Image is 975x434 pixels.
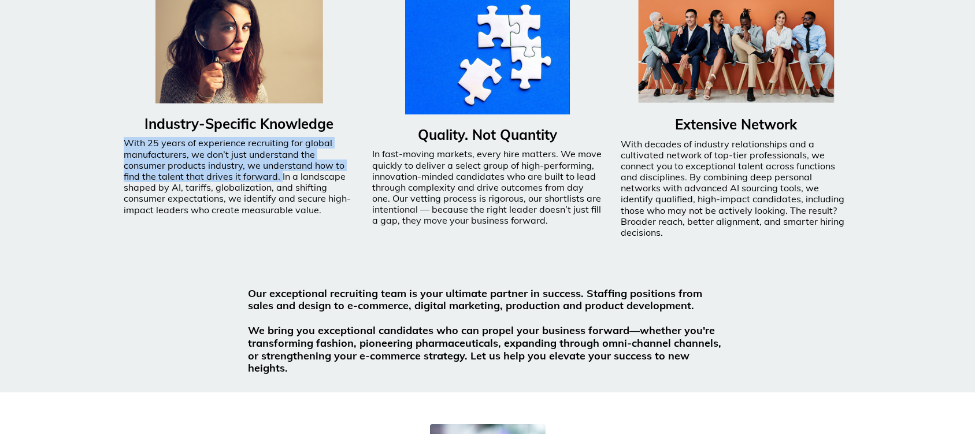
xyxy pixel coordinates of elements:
p: In fast-moving markets, every hire matters. We move quickly to deliver a select group of high-per... [372,149,603,226]
span: We bring you exceptional candidates who can propel your business forward—whether you're transform... [248,324,721,374]
strong: Our exceptional recruiting team is your ultimate partner in success. Staffing positions from sale... [248,287,721,375]
strong: Quality. Not Quantity [418,126,557,143]
p: With 25 years of experience recruiting for global manufacturers, we don’t just understand the con... [124,138,355,215]
strong: Industry-Specific Knowledge [144,115,333,132]
p: With decades of industry relationships and a cultivated network of top-tier professionals, we con... [621,139,852,239]
strong: Extensive Network [675,116,797,133]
